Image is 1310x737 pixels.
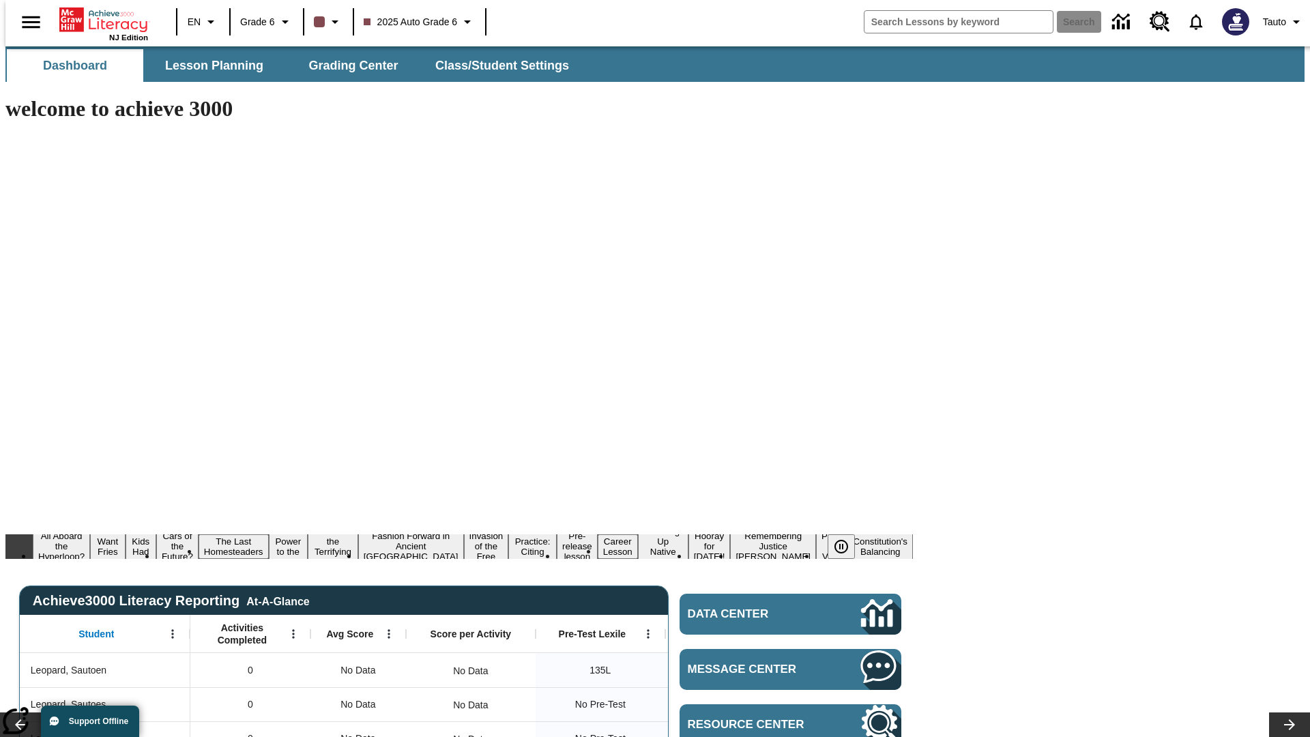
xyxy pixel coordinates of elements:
[559,628,626,640] span: Pre-Test Lexile
[828,534,855,559] button: Pause
[334,656,382,684] span: No Data
[235,10,299,34] button: Grade: Grade 6, Select a grade
[181,10,225,34] button: Language: EN, Select a language
[358,10,482,34] button: Class: 2025 Auto Grade 6, Select your class
[199,534,269,559] button: Slide 5 The Last Homesteaders
[33,529,90,564] button: Slide 1 All Aboard the Hyperloop?
[78,628,114,640] span: Student
[1269,712,1310,737] button: Lesson carousel, Next
[156,529,199,564] button: Slide 4 Cars of the Future?
[126,514,156,579] button: Slide 3 Dirty Jobs Kids Had To Do
[680,594,901,635] a: Data Center
[269,524,308,569] button: Slide 6 Solar Power to the People
[446,691,495,719] div: No Data, Leopard, Sautoes
[508,524,557,569] button: Slide 10 Mixed Practice: Citing Evidence
[69,717,128,726] span: Support Offline
[575,697,626,712] span: No Pre-Test, Leopard, Sautoes
[828,534,869,559] div: Pause
[5,49,581,82] div: SubNavbar
[358,529,464,564] button: Slide 8 Fashion Forward in Ancient Rome
[248,697,253,712] span: 0
[1257,10,1310,34] button: Profile/Settings
[1178,4,1214,40] a: Notifications
[188,15,201,29] span: EN
[308,58,398,74] span: Grading Center
[557,529,598,564] button: Slide 11 Pre-release lesson
[7,49,143,82] button: Dashboard
[248,663,253,678] span: 0
[109,33,148,42] span: NJ Edition
[589,663,611,678] span: 135 Lexile, Leopard, Sautoen
[285,49,422,82] button: Grading Center
[688,529,731,564] button: Slide 14 Hooray for Constitution Day!
[1141,3,1178,40] a: Resource Center, Will open in new tab
[1263,15,1286,29] span: Tauto
[31,663,106,678] span: Leopard, Sautoen
[308,10,349,34] button: Class color is dark brown. Change class color
[816,529,847,564] button: Slide 16 Point of View
[688,663,820,676] span: Message Center
[431,628,512,640] span: Score per Activity
[5,46,1305,82] div: SubNavbar
[43,58,107,74] span: Dashboard
[688,718,820,732] span: Resource Center
[41,706,139,737] button: Support Offline
[308,524,358,569] button: Slide 7 Attack of the Terrifying Tomatoes
[435,58,569,74] span: Class/Student Settings
[165,58,263,74] span: Lesson Planning
[146,49,282,82] button: Lesson Planning
[31,697,106,712] span: Leopard, Sautoes
[162,624,183,644] button: Open Menu
[638,624,658,644] button: Open Menu
[638,524,688,569] button: Slide 13 Cooking Up Native Traditions
[864,11,1053,33] input: search field
[334,691,382,719] span: No Data
[5,96,913,121] h1: welcome to achieve 3000
[1214,4,1257,40] button: Select a new avatar
[310,653,406,687] div: No Data, Leopard, Sautoen
[326,628,373,640] span: Avg Score
[283,624,304,644] button: Open Menu
[240,15,275,29] span: Grade 6
[190,653,310,687] div: 0, Leopard, Sautoen
[197,622,287,646] span: Activities Completed
[1222,8,1249,35] img: Avatar
[730,529,816,564] button: Slide 15 Remembering Justice O'Connor
[847,524,913,569] button: Slide 17 The Constitution's Balancing Act
[59,6,148,33] a: Home
[364,15,458,29] span: 2025 Auto Grade 6
[1104,3,1141,41] a: Data Center
[90,514,125,579] button: Slide 2 Do You Want Fries With That?
[33,593,310,609] span: Achieve3000 Literacy Reporting
[246,593,309,608] div: At-A-Glance
[598,534,638,559] button: Slide 12 Career Lesson
[11,2,51,42] button: Open side menu
[680,649,901,690] a: Message Center
[59,5,148,42] div: Home
[424,49,580,82] button: Class/Student Settings
[464,519,509,574] button: Slide 9 The Invasion of the Free CD
[310,687,406,721] div: No Data, Leopard, Sautoes
[446,657,495,684] div: No Data, Leopard, Sautoen
[190,687,310,721] div: 0, Leopard, Sautoes
[688,607,815,621] span: Data Center
[379,624,399,644] button: Open Menu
